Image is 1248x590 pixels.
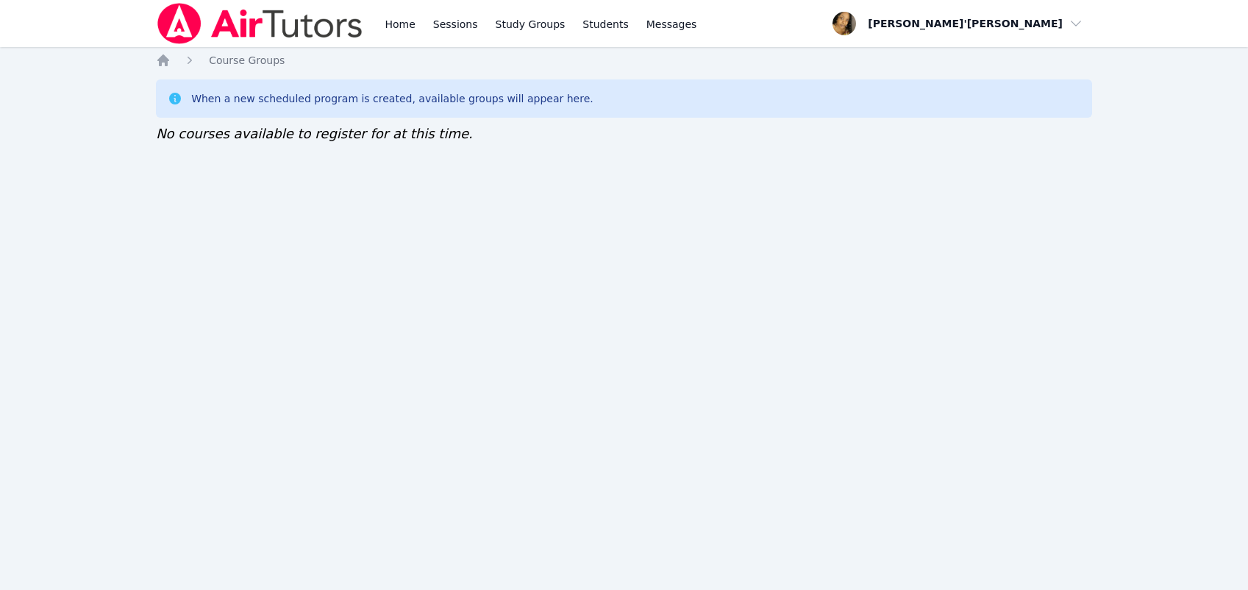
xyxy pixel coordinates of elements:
[209,54,285,66] span: Course Groups
[191,91,593,106] div: When a new scheduled program is created, available groups will appear here.
[646,17,697,32] span: Messages
[156,53,1092,68] nav: Breadcrumb
[209,53,285,68] a: Course Groups
[156,3,364,44] img: Air Tutors
[156,126,473,141] span: No courses available to register for at this time.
